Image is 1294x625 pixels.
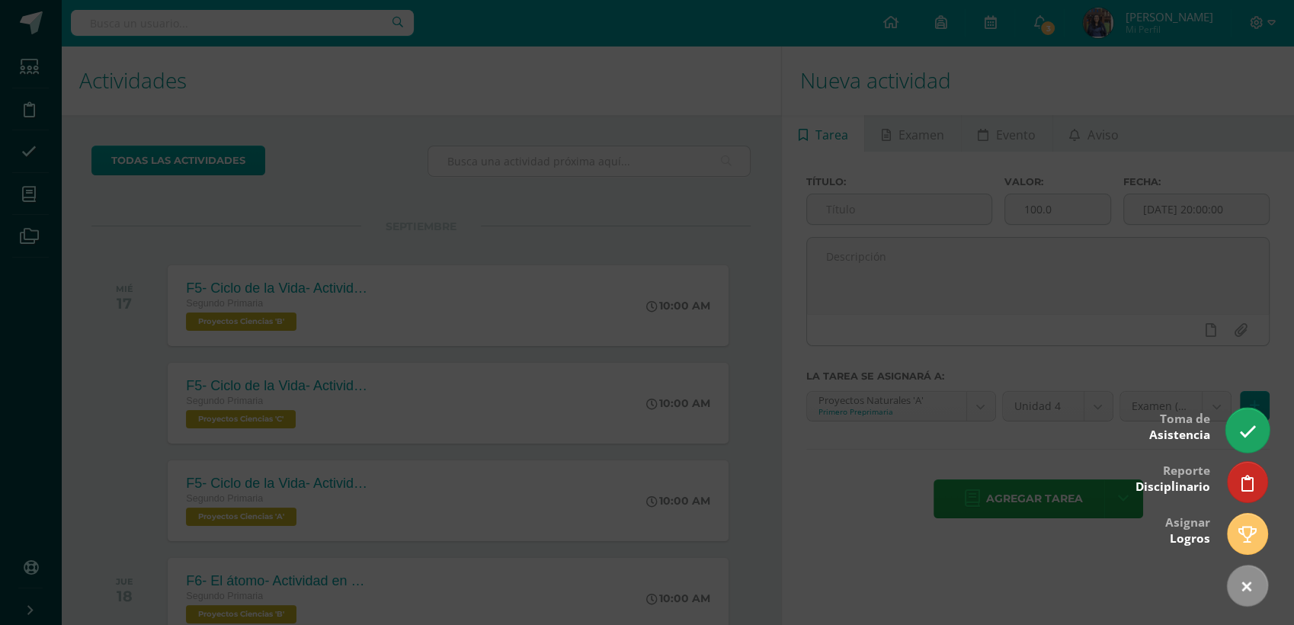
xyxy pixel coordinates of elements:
div: Reporte [1135,453,1210,502]
span: Logros [1170,530,1210,546]
span: Asistencia [1149,427,1210,443]
span: Disciplinario [1135,479,1210,495]
div: Toma de [1149,401,1210,450]
div: Asignar [1165,505,1210,554]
